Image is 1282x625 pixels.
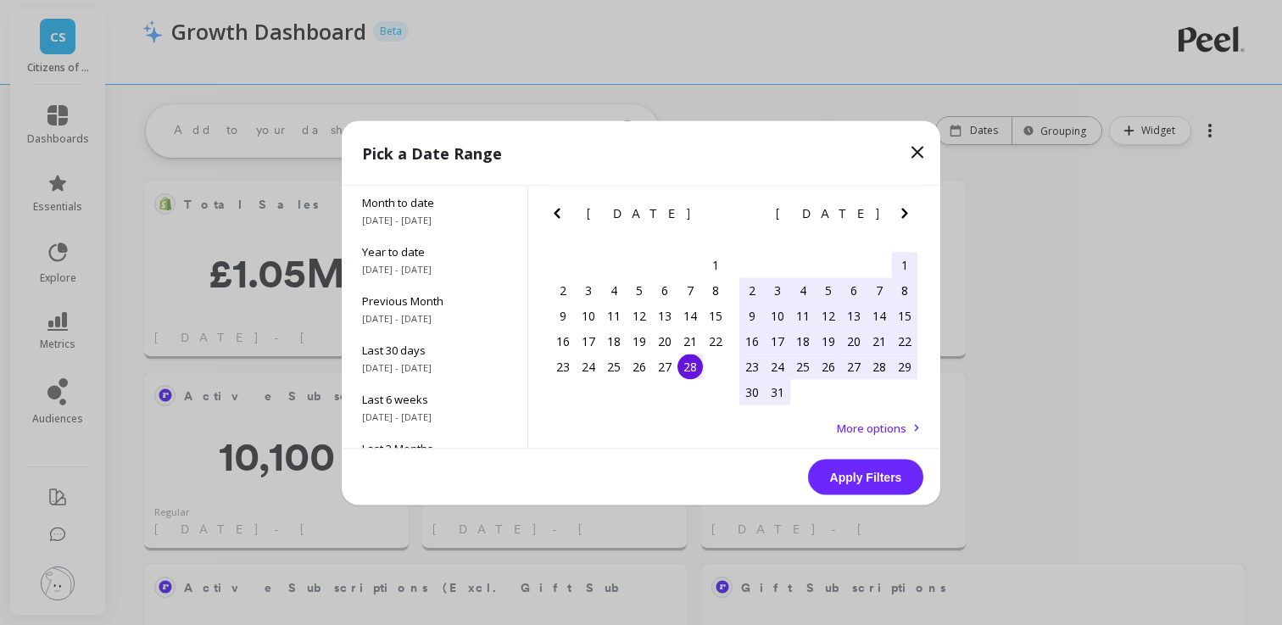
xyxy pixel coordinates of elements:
div: Keywords by Traffic [187,100,286,111]
img: tab_keywords_by_traffic_grey.svg [169,98,182,112]
span: Last 3 Months [362,440,507,455]
div: Choose Tuesday, March 25th, 2025 [790,354,816,379]
div: Choose Friday, February 28th, 2025 [677,354,703,379]
div: Choose Sunday, February 16th, 2025 [550,328,576,354]
span: [DATE] [587,206,693,220]
img: logo_orange.svg [27,27,41,41]
div: Choose Monday, February 17th, 2025 [576,328,601,354]
div: Choose Monday, March 31st, 2025 [765,379,790,405]
div: Domain: [DOMAIN_NAME] [44,44,187,58]
div: Choose Saturday, March 15th, 2025 [892,303,917,328]
div: Choose Tuesday, February 4th, 2025 [601,277,627,303]
div: Choose Monday, February 10th, 2025 [576,303,601,328]
div: Choose Monday, March 3rd, 2025 [765,277,790,303]
div: Choose Wednesday, March 19th, 2025 [816,328,841,354]
div: Choose Tuesday, February 11th, 2025 [601,303,627,328]
div: Choose Wednesday, March 12th, 2025 [816,303,841,328]
span: [DATE] - [DATE] [362,360,507,374]
div: Choose Wednesday, March 5th, 2025 [816,277,841,303]
div: Choose Thursday, February 20th, 2025 [652,328,677,354]
span: Previous Month [362,293,507,308]
div: Choose Saturday, February 22nd, 2025 [703,328,728,354]
div: Choose Thursday, February 6th, 2025 [652,277,677,303]
div: Choose Monday, February 3rd, 2025 [576,277,601,303]
div: Choose Saturday, March 1st, 2025 [892,252,917,277]
div: Choose Friday, February 21st, 2025 [677,328,703,354]
div: Choose Wednesday, February 19th, 2025 [627,328,652,354]
div: Choose Thursday, March 13th, 2025 [841,303,867,328]
div: Choose Sunday, February 2nd, 2025 [550,277,576,303]
div: Choose Sunday, March 16th, 2025 [739,328,765,354]
button: Previous Month [547,203,574,230]
div: Choose Thursday, March 27th, 2025 [841,354,867,379]
span: Year to date [362,243,507,259]
div: Choose Friday, March 7th, 2025 [867,277,892,303]
span: [DATE] - [DATE] [362,213,507,226]
div: Choose Wednesday, February 26th, 2025 [627,354,652,379]
span: [DATE] [776,206,882,220]
div: Choose Sunday, March 23rd, 2025 [739,354,765,379]
div: Choose Sunday, March 9th, 2025 [739,303,765,328]
div: Choose Thursday, March 20th, 2025 [841,328,867,354]
div: Choose Sunday, February 23rd, 2025 [550,354,576,379]
button: Next Month [705,203,733,230]
div: Choose Tuesday, March 4th, 2025 [790,277,816,303]
div: Choose Thursday, March 6th, 2025 [841,277,867,303]
span: Month to date [362,194,507,209]
div: Choose Wednesday, March 26th, 2025 [816,354,841,379]
button: Previous Month [736,203,763,230]
div: Choose Monday, March 17th, 2025 [765,328,790,354]
div: month 2025-03 [739,252,917,405]
div: Choose Friday, March 28th, 2025 [867,354,892,379]
div: Choose Saturday, February 1st, 2025 [703,252,728,277]
div: Domain Overview [64,100,152,111]
span: [DATE] - [DATE] [362,311,507,325]
div: Choose Friday, March 21st, 2025 [867,328,892,354]
div: Choose Friday, February 14th, 2025 [677,303,703,328]
span: Last 30 days [362,342,507,357]
span: [DATE] - [DATE] [362,410,507,423]
div: Choose Wednesday, February 5th, 2025 [627,277,652,303]
img: tab_domain_overview_orange.svg [46,98,59,112]
div: Choose Saturday, February 15th, 2025 [703,303,728,328]
span: [DATE] - [DATE] [362,262,507,276]
div: Choose Wednesday, February 12th, 2025 [627,303,652,328]
div: Choose Friday, February 7th, 2025 [677,277,703,303]
div: Choose Thursday, February 13th, 2025 [652,303,677,328]
div: Choose Monday, March 24th, 2025 [765,354,790,379]
div: month 2025-02 [550,252,728,379]
div: Choose Tuesday, February 18th, 2025 [601,328,627,354]
div: Choose Sunday, March 30th, 2025 [739,379,765,405]
div: Choose Friday, March 14th, 2025 [867,303,892,328]
span: Last 6 weeks [362,391,507,406]
div: Choose Tuesday, March 11th, 2025 [790,303,816,328]
div: Choose Tuesday, March 18th, 2025 [790,328,816,354]
div: Choose Saturday, March 22nd, 2025 [892,328,917,354]
div: Choose Sunday, March 2nd, 2025 [739,277,765,303]
div: Choose Saturday, February 8th, 2025 [703,277,728,303]
img: website_grey.svg [27,44,41,58]
div: Choose Saturday, March 29th, 2025 [892,354,917,379]
button: Apply Filters [808,459,923,494]
div: Choose Monday, February 24th, 2025 [576,354,601,379]
div: v 4.0.25 [47,27,83,41]
div: Choose Thursday, February 27th, 2025 [652,354,677,379]
div: Choose Monday, March 10th, 2025 [765,303,790,328]
div: Choose Saturday, March 8th, 2025 [892,277,917,303]
button: Next Month [895,203,922,230]
p: Pick a Date Range [362,141,502,165]
span: More options [837,420,906,435]
div: Choose Sunday, February 9th, 2025 [550,303,576,328]
div: Choose Tuesday, February 25th, 2025 [601,354,627,379]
